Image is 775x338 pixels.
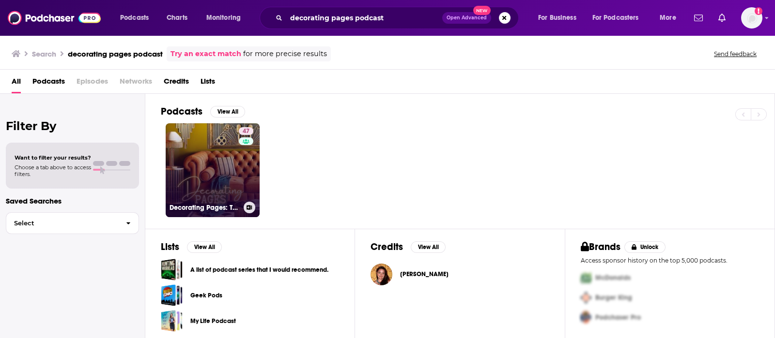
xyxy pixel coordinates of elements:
span: Burger King [595,294,632,302]
span: Networks [120,73,152,93]
a: Lists [201,73,215,93]
a: A list of podcast series that I would recommend. [190,265,328,275]
span: Episodes [77,73,108,93]
h3: Decorating Pages: TV and Film Design [170,204,240,212]
span: 47 [243,127,249,136]
span: Charts [167,11,187,25]
a: My Life Podcast [190,316,236,326]
span: Monitoring [206,11,241,25]
span: Open Advanced [447,15,487,20]
h3: decorating pages podcast [68,49,163,59]
span: New [473,6,491,15]
span: More [660,11,676,25]
span: McDonalds [595,274,631,282]
a: PodcastsView All [161,105,245,118]
button: Kimberly WannopKimberly Wannop [371,259,549,290]
a: CreditsView All [371,241,446,253]
span: Logged in as idcontent [741,7,762,29]
h2: Filter By [6,119,139,133]
img: Third Pro Logo [577,308,595,327]
h2: Lists [161,241,179,253]
button: open menu [653,10,688,26]
span: Want to filter your results? [15,154,91,161]
button: open menu [113,10,161,26]
a: Geek Pods [161,284,183,306]
span: for more precise results [243,48,327,59]
img: First Pro Logo [577,268,595,288]
span: For Business [538,11,576,25]
span: Podcasts [120,11,149,25]
button: View All [210,106,245,118]
a: Show notifications dropdown [714,10,729,26]
span: [PERSON_NAME] [400,270,449,278]
img: Second Pro Logo [577,288,595,308]
button: Unlock [624,241,666,253]
span: Podchaser Pro [595,313,641,322]
input: Search podcasts, credits, & more... [286,10,442,26]
span: Choose a tab above to access filters. [15,164,91,177]
button: open menu [586,10,653,26]
a: Kimberly Wannop [400,270,449,278]
a: All [12,73,21,93]
h2: Podcasts [161,105,202,118]
a: ListsView All [161,241,222,253]
img: Kimberly Wannop [371,264,392,285]
button: Open AdvancedNew [442,12,491,24]
button: open menu [531,10,589,26]
button: Send feedback [711,50,759,58]
a: A list of podcast series that I would recommend. [161,259,183,280]
p: Access sponsor history on the top 5,000 podcasts. [581,257,759,264]
span: For Podcasters [592,11,639,25]
img: User Profile [741,7,762,29]
div: Search podcasts, credits, & more... [269,7,528,29]
a: Try an exact match [170,48,241,59]
h2: Brands [581,241,621,253]
h2: Credits [371,241,403,253]
a: My Life Podcast [161,310,183,332]
a: Charts [160,10,193,26]
a: Show notifications dropdown [690,10,707,26]
img: Podchaser - Follow, Share and Rate Podcasts [8,9,101,27]
a: Geek Pods [190,290,222,301]
a: Podcasts [32,73,65,93]
a: Credits [164,73,189,93]
p: Saved Searches [6,196,139,206]
a: 47 [239,127,253,135]
svg: Add a profile image [755,7,762,15]
button: Select [6,212,139,234]
h3: Search [32,49,56,59]
span: Select [6,220,118,226]
button: Show profile menu [741,7,762,29]
a: 47Decorating Pages: TV and Film Design [166,123,260,217]
button: open menu [200,10,253,26]
button: View All [187,241,222,253]
button: View All [411,241,446,253]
